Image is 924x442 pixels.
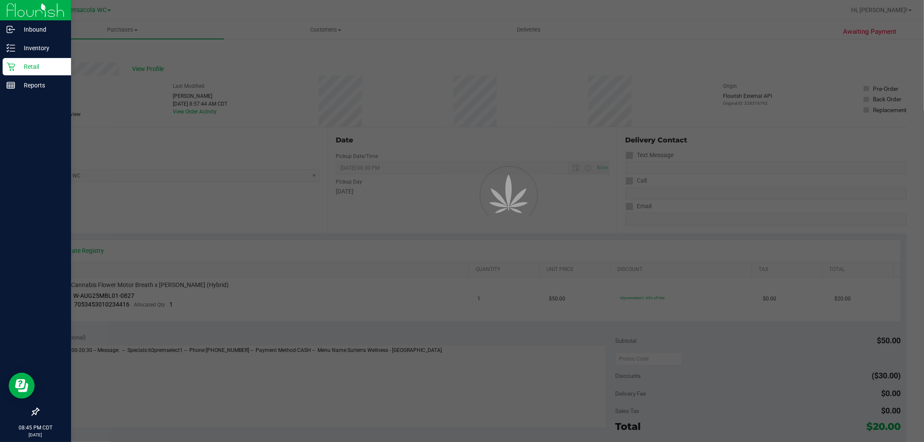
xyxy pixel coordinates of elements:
[15,43,67,53] p: Inventory
[6,81,15,90] inline-svg: Reports
[15,61,67,72] p: Retail
[15,80,67,90] p: Reports
[9,373,35,399] iframe: Resource center
[6,62,15,71] inline-svg: Retail
[6,44,15,52] inline-svg: Inventory
[15,24,67,35] p: Inbound
[4,424,67,432] p: 08:45 PM CDT
[4,432,67,438] p: [DATE]
[6,25,15,34] inline-svg: Inbound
